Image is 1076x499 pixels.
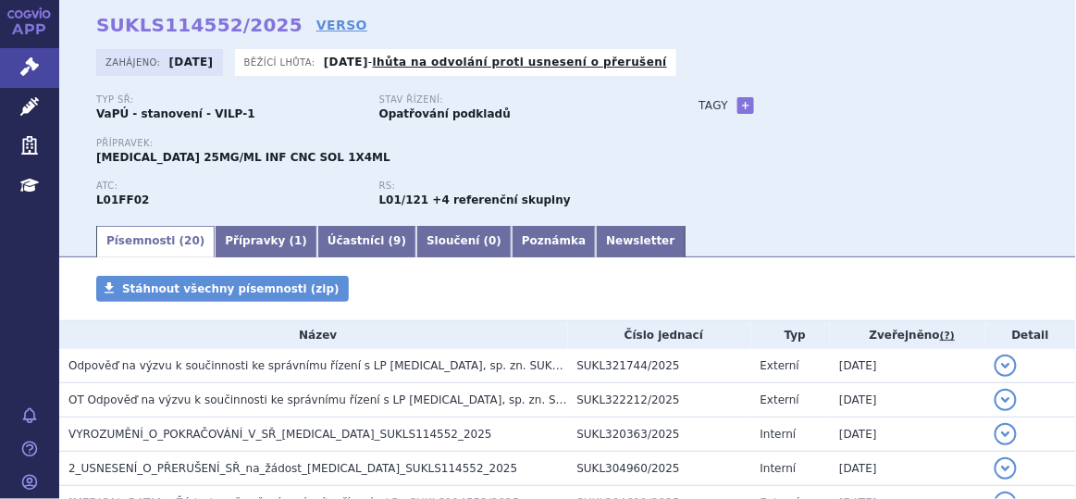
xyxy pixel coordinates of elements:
[830,418,984,452] td: [DATE]
[416,226,512,257] a: Sloučení (0)
[568,383,751,418] td: SUKL322212/2025
[830,349,984,383] td: [DATE]
[751,321,831,349] th: Typ
[433,193,571,206] strong: +4 referenční skupiny
[68,428,492,441] span: VYROZUMĚNÍ_O_POKRAČOVÁNÍ_V_SŘ_KEYTRUDA_SUKLS114552_2025
[96,276,349,302] a: Stáhnout všechny písemnosti (zip)
[244,55,319,69] span: Běžící lhůta:
[830,452,984,486] td: [DATE]
[184,234,200,247] span: 20
[379,107,511,120] strong: Opatřování podkladů
[995,423,1017,445] button: detail
[379,94,644,106] p: Stav řízení:
[169,56,214,69] strong: [DATE]
[96,226,215,257] a: Písemnosti (20)
[761,359,799,372] span: Externí
[761,428,797,441] span: Interní
[96,94,361,106] p: Typ SŘ:
[393,234,401,247] span: 9
[568,321,751,349] th: Číslo jednací
[995,389,1017,411] button: detail
[379,193,429,206] strong: pembrolizumab
[940,330,955,343] abbr: (?)
[105,55,164,69] span: Zahájeno:
[995,355,1017,377] button: detail
[96,107,255,120] strong: VaPÚ - stanovení - VILP-1
[59,321,568,349] th: Název
[761,393,799,406] span: Externí
[489,234,496,247] span: 0
[68,359,685,372] span: Odpověď na výzvu k součinnosti ke správnímu řízení s LP Keytruda, sp. zn. SUKLS114552/2025 - část 1
[373,56,667,69] a: lhůta na odvolání proti usnesení o přerušení
[596,226,685,257] a: Newsletter
[699,94,728,117] h3: Tagy
[830,321,984,349] th: Zveřejněno
[568,349,751,383] td: SUKL321744/2025
[317,226,416,257] a: Účastníci (9)
[568,418,751,452] td: SUKL320363/2025
[96,138,662,149] p: Přípravek:
[96,181,361,192] p: ATC:
[324,56,368,69] strong: [DATE]
[761,462,797,475] span: Interní
[324,55,667,69] p: -
[215,226,317,257] a: Přípravky (1)
[512,226,596,257] a: Poznámka
[68,462,517,475] span: 2_USNESENÍ_O_PŘERUŠENÍ_SŘ_na_žádost_KEYTRUDA_SUKLS114552_2025
[68,393,817,406] span: OT Odpověď na výzvu k součinnosti ke správnímu řízení s LP Keytruda, sp. zn. SUKLS114552/2025 - Č...
[985,321,1076,349] th: Detail
[122,282,340,295] span: Stáhnout všechny písemnosti (zip)
[96,14,303,36] strong: SUKLS114552/2025
[995,457,1017,480] button: detail
[294,234,302,247] span: 1
[379,181,644,192] p: RS:
[96,193,149,206] strong: PEMBROLIZUMAB
[568,452,751,486] td: SUKL304960/2025
[96,151,390,164] span: [MEDICAL_DATA] 25MG/ML INF CNC SOL 1X4ML
[830,383,984,418] td: [DATE]
[737,97,754,114] a: +
[316,16,367,34] a: VERSO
